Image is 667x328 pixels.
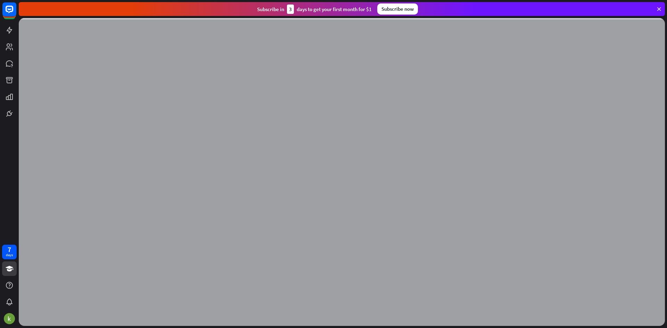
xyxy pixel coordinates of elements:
[287,5,294,14] div: 3
[257,5,372,14] div: Subscribe in days to get your first month for $1
[6,253,13,258] div: days
[377,3,418,15] div: Subscribe now
[2,245,17,259] a: 7 days
[8,246,11,253] div: 7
